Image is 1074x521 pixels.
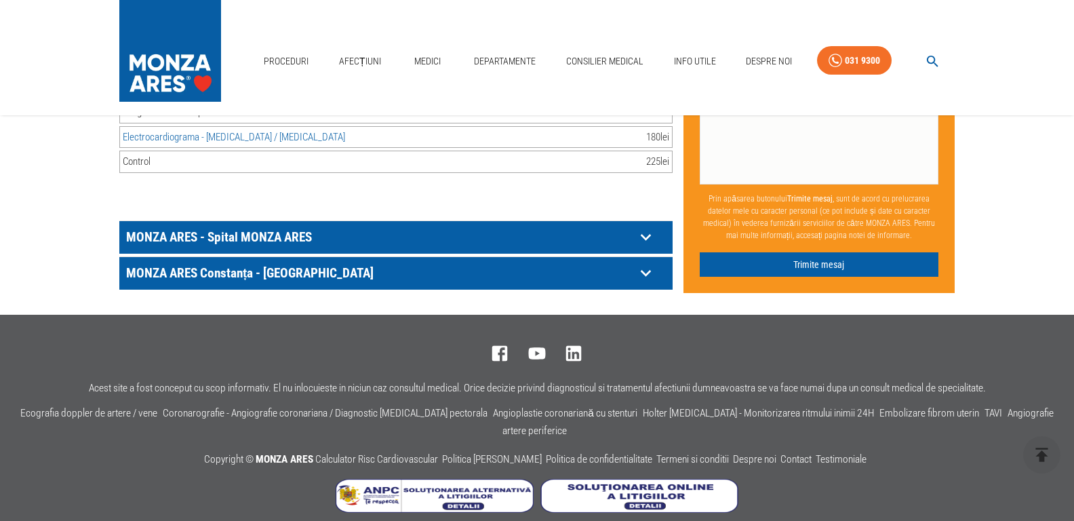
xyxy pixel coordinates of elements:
a: Holter [MEDICAL_DATA] - Monitorizarea ritmului inimii 24H [643,407,874,419]
a: Despre Noi [740,47,797,75]
a: Embolizare fibrom uterin [879,407,979,419]
a: Soluționarea online a litigiilor [540,503,738,516]
a: Soluționarea Alternativă a Litigiilor [336,503,540,516]
a: Ecografia doppler de artere / vene [20,407,157,419]
p: Acest site a fost conceput cu scop informativ. El nu inlocuieste in niciun caz consultul medical.... [89,383,986,394]
img: Soluționarea Alternativă a Litigiilor [336,479,534,513]
a: 031 9300 [817,46,892,75]
p: MONZA ARES Constanța - [GEOGRAPHIC_DATA] [123,263,635,284]
a: Calculator Risc Cardiovascular [315,453,438,465]
p: Copyright © [204,451,871,469]
div: 225 lei [646,154,669,170]
a: TAVI [984,407,1002,419]
p: Prin apăsarea butonului , sunt de acord cu prelucrarea datelor mele cu caracter personal (ce pot ... [700,187,938,246]
a: Proceduri [258,47,314,75]
a: Contact [780,453,812,465]
a: Politica de confidentialitate [546,453,652,465]
a: Termeni si conditii [656,453,729,465]
a: Politica [PERSON_NAME] [442,453,542,465]
a: Electrocardiograma - [MEDICAL_DATA] / [MEDICAL_DATA] [123,131,345,143]
a: Despre noi [733,453,776,465]
button: delete [1023,436,1060,474]
span: MONZA ARES [256,453,313,465]
a: Testimoniale [816,453,867,465]
div: MONZA ARES - Spital MONZA ARES [119,221,673,254]
div: MONZA ARES Constanța - [GEOGRAPHIC_DATA] [119,257,673,290]
a: Angioplastie coronariană cu stenturi [493,407,637,419]
p: MONZA ARES - Spital MONZA ARES [123,227,635,248]
a: Angiografie artere periferice [502,407,1054,437]
button: Trimite mesaj [700,252,938,277]
a: Coronarografie - Angiografie coronariana / Diagnostic [MEDICAL_DATA] pectorala [163,407,488,419]
img: Soluționarea online a litigiilor [540,479,738,513]
a: Consilier Medical [561,47,649,75]
b: Trimite mesaj [787,193,833,203]
a: Afecțiuni [334,47,386,75]
div: Control [123,154,151,170]
a: Departamente [469,47,541,75]
div: 180 lei [646,130,669,145]
a: Info Utile [669,47,721,75]
div: 031 9300 [845,52,880,69]
a: Medici [405,47,449,75]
